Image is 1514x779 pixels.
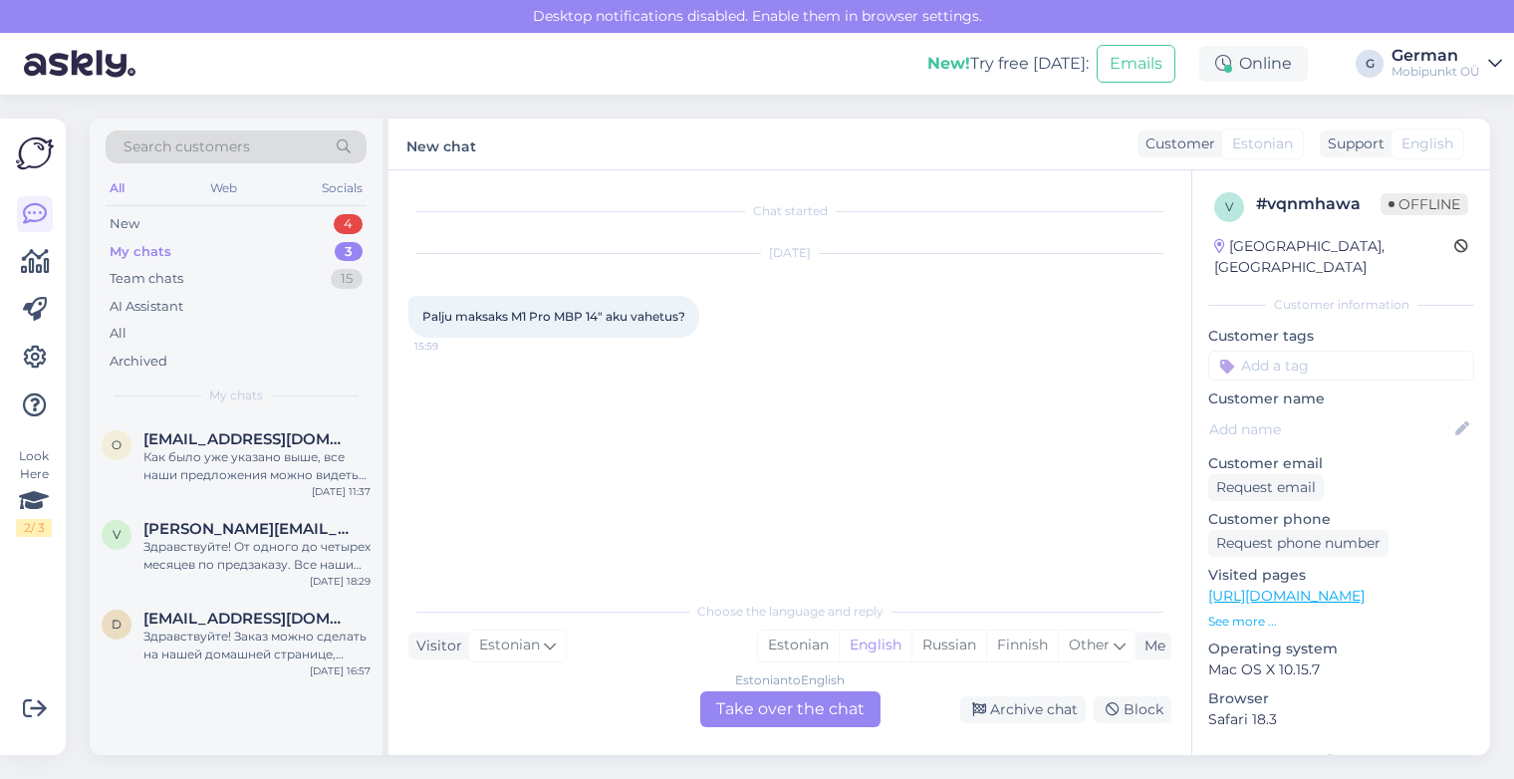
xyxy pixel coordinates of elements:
[16,447,52,537] div: Look Here
[1208,688,1474,709] p: Browser
[318,175,367,201] div: Socials
[143,430,351,448] span: oksanakartsan6@gmail.com
[1401,133,1453,154] span: English
[334,214,363,234] div: 4
[1391,48,1480,64] div: German
[310,663,371,678] div: [DATE] 16:57
[406,130,476,157] label: New chat
[1208,351,1474,381] input: Add a tag
[735,671,845,689] div: Estonian to English
[422,309,685,324] span: Palju maksaks M1 Pro MBP 14" aku vahetus?
[206,175,241,201] div: Web
[110,269,183,289] div: Team chats
[112,617,122,632] span: d
[1208,389,1474,409] p: Customer name
[1232,133,1293,154] span: Estonian
[110,297,183,317] div: AI Assistant
[758,631,839,660] div: Estonian
[700,691,881,727] div: Take over the chat
[986,631,1058,660] div: Finnish
[927,52,1089,76] div: Try free [DATE]:
[1069,636,1110,653] span: Other
[960,696,1086,723] div: Archive chat
[312,484,371,499] div: [DATE] 11:37
[1208,750,1474,768] div: Extra
[839,631,911,660] div: English
[1208,509,1474,530] p: Customer phone
[1208,659,1474,680] p: Mac OS X 10.15.7
[110,352,167,372] div: Archived
[335,242,363,262] div: 3
[1256,192,1381,216] div: # vqnmhawa
[1214,236,1454,278] div: [GEOGRAPHIC_DATA], [GEOGRAPHIC_DATA]
[143,520,351,538] span: vladimir@vlaeri.ee
[1137,133,1215,154] div: Customer
[1391,64,1480,80] div: Mobipunkt OÜ
[143,448,371,484] div: Как было уже указано выше, все наши предложения можно видеть на нашей домашней странице. Там указ...
[1381,193,1468,215] span: Offline
[1208,613,1474,631] p: See more ...
[1208,296,1474,314] div: Customer information
[1136,636,1165,656] div: Me
[1356,50,1384,78] div: G
[1225,199,1233,214] span: v
[110,324,126,344] div: All
[1208,326,1474,347] p: Customer tags
[1208,587,1365,605] a: [URL][DOMAIN_NAME]
[479,635,540,656] span: Estonian
[112,437,122,452] span: o
[408,244,1171,262] div: [DATE]
[1208,709,1474,730] p: Safari 18.3
[209,387,263,404] span: My chats
[408,603,1171,621] div: Choose the language and reply
[1199,46,1308,82] div: Online
[124,136,250,157] span: Search customers
[331,269,363,289] div: 15
[1208,453,1474,474] p: Customer email
[1209,418,1451,440] input: Add name
[310,574,371,589] div: [DATE] 18:29
[408,636,462,656] div: Visitor
[106,175,128,201] div: All
[113,527,121,542] span: v
[927,54,970,73] b: New!
[1208,530,1388,557] div: Request phone number
[143,610,351,628] span: danielkile233@gmail.com
[143,538,371,574] div: Здравствуйте! От одного до четырех месяцев по предзаказу. Все наши предложения можно видеть прямо...
[1320,133,1385,154] div: Support
[1208,474,1324,501] div: Request email
[1208,639,1474,659] p: Operating system
[110,242,171,262] div: My chats
[110,214,139,234] div: New
[1094,696,1171,723] div: Block
[414,339,489,354] span: 15:59
[16,519,52,537] div: 2 / 3
[1208,565,1474,586] p: Visited pages
[143,628,371,663] div: Здравствуйте! Заказ можно сделать на нашей домашней странице, сделав предоплату 50% от стоимости....
[1097,45,1175,83] button: Emails
[911,631,986,660] div: Russian
[16,134,54,172] img: Askly Logo
[1391,48,1502,80] a: GermanMobipunkt OÜ
[408,202,1171,220] div: Chat started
